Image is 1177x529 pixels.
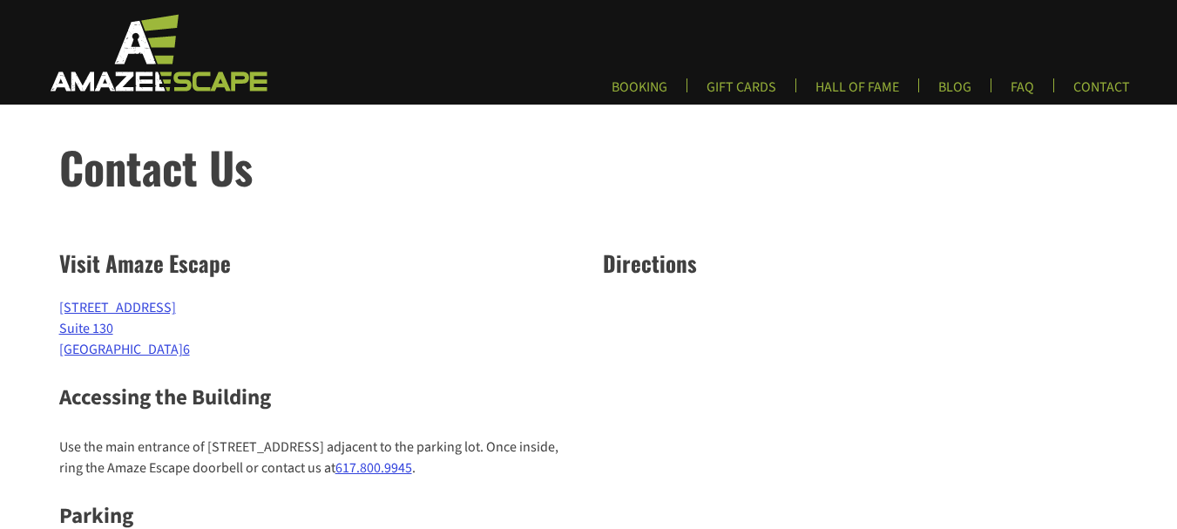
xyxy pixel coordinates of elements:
[59,382,575,415] h3: Accessing the Building
[997,78,1048,107] a: FAQ
[59,247,575,280] h2: Visit Amaze Escape
[598,78,681,107] a: BOOKING
[1059,78,1144,107] a: CONTACT
[59,298,183,359] a: [STREET_ADDRESS]Suite 130[GEOGRAPHIC_DATA]
[59,437,575,478] p: Use the main entrance of [STREET_ADDRESS] adjacent to the parking lot. Once inside, ring the Amaz...
[335,458,412,478] a: 617.800.9945
[28,12,286,92] img: Escape Room Game in Boston Area
[59,134,1177,200] h1: Contact Us
[183,340,190,359] a: 6
[802,78,913,107] a: HALL OF FAME
[603,247,1119,280] h2: Directions
[924,78,985,107] a: BLOG
[693,78,790,107] a: GIFT CARDS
